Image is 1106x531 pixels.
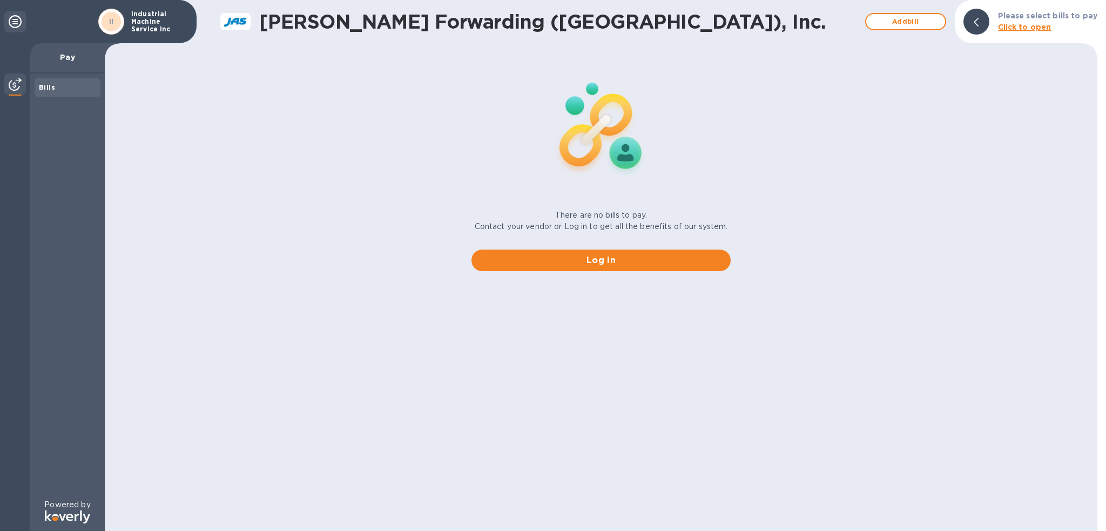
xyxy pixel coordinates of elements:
p: There are no bills to pay. Contact your vendor or Log in to get all the benefits of our system. [475,210,728,232]
b: Bills [39,83,55,91]
button: Log in [471,250,731,271]
p: Industrial Machine Service Inc [131,10,185,33]
p: Powered by [44,499,90,510]
h1: [PERSON_NAME] Forwarding ([GEOGRAPHIC_DATA]), Inc. [259,10,860,33]
button: Addbill [865,13,946,30]
b: Click to open [998,23,1051,31]
p: Pay [39,52,96,63]
span: Log in [480,254,722,267]
span: Add bill [875,15,936,28]
img: Logo [45,510,90,523]
b: II [109,17,114,25]
b: Please select bills to pay [998,11,1097,20]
